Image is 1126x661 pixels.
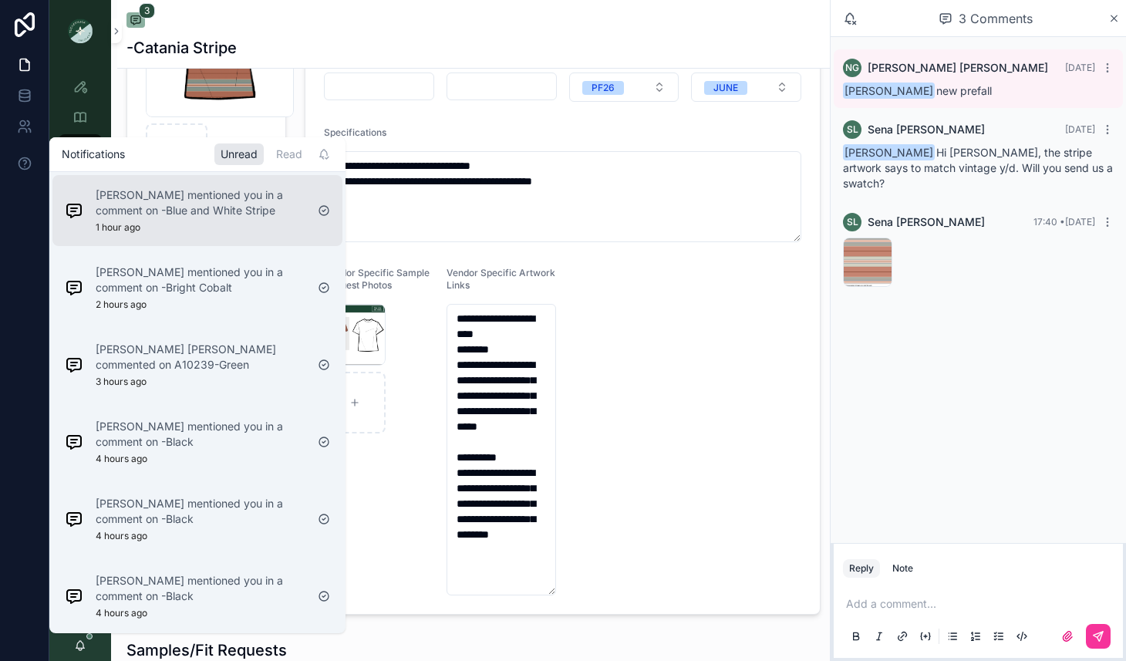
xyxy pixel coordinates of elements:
button: Reply [843,559,880,578]
div: Note [892,562,913,575]
span: SL [847,216,858,228]
span: [PERSON_NAME] [PERSON_NAME] [868,60,1048,76]
h1: Samples/Fit Requests [126,639,287,661]
p: 4 hours ago [96,453,147,465]
p: 3 hours ago [96,376,147,388]
p: [PERSON_NAME] [PERSON_NAME] commented on A10239-Green [96,342,305,373]
img: Notification icon [65,587,83,605]
span: Sena [PERSON_NAME] [868,122,985,137]
h1: Notifications [62,147,125,162]
span: Hi [PERSON_NAME], the stripe artwork says to match vintage y/d. Will you send us a swatch? [843,146,1113,190]
button: Select Button [691,73,801,102]
p: 4 hours ago [96,530,147,542]
span: NG [845,62,859,74]
span: SL [847,123,858,136]
button: Note [886,559,919,578]
h1: -Catania Stripe [126,37,237,59]
span: 3 Comments [959,9,1033,28]
img: Notification icon [65,356,83,374]
img: App logo [68,19,93,43]
img: Notification icon [65,433,83,451]
p: 2 hours ago [96,298,147,311]
div: scrollable content [49,62,111,336]
p: [PERSON_NAME] mentioned you in a comment on -Black [96,496,305,527]
img: Notification icon [65,201,83,220]
span: Vendor Specific Sample Request Photos [324,267,430,291]
div: JUNE [713,81,738,95]
p: [PERSON_NAME] mentioned you in a comment on -Black [96,573,305,604]
span: Vendor Specific Artwork Links [447,267,555,291]
span: [PERSON_NAME] [843,144,935,160]
button: 3 [126,12,145,31]
span: [DATE] [1065,62,1095,73]
span: Sena [PERSON_NAME] [868,214,985,230]
div: Unread [214,143,264,165]
div: Read [270,143,308,165]
span: 3 [139,3,155,19]
p: 1 hour ago [96,221,140,234]
p: [PERSON_NAME] mentioned you in a comment on -Blue and White Stripe [96,187,305,218]
div: PF26 [592,81,615,95]
span: Specifications [324,126,386,138]
span: new prefall [843,84,992,97]
span: [PERSON_NAME] [843,83,935,99]
p: 4 hours ago [96,607,147,619]
button: Select Button [569,73,679,102]
p: [PERSON_NAME] mentioned you in a comment on -Bright Cobalt [96,265,305,295]
img: Notification icon [65,278,83,297]
span: 17:40 • [DATE] [1033,216,1095,228]
img: Notification icon [65,510,83,528]
span: [DATE] [1065,123,1095,135]
p: [PERSON_NAME] mentioned you in a comment on -Black [96,419,305,450]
